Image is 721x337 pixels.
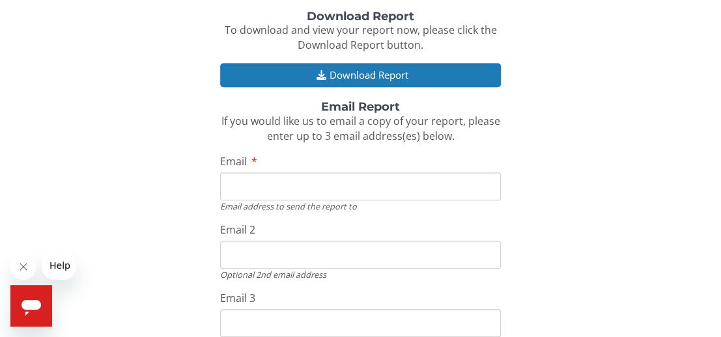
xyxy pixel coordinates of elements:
span: If you would like us to email a copy of your report, please enter up to 3 email address(es) below. [221,114,500,143]
div: Optional 2nd email address [220,269,501,280]
span: Email 3 [220,291,255,305]
iframe: Message from company [42,251,76,280]
span: Email [220,154,247,168]
span: To download and view your report now, please click the Download Report button. [224,23,496,52]
iframe: Close message [10,254,36,280]
div: Email address to send the report to [220,200,501,212]
strong: Email Report [321,100,400,114]
iframe: Button to launch messaging window [10,285,52,327]
strong: Download Report [307,9,414,23]
button: Download Report [220,63,501,87]
span: Email 2 [220,222,255,237]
